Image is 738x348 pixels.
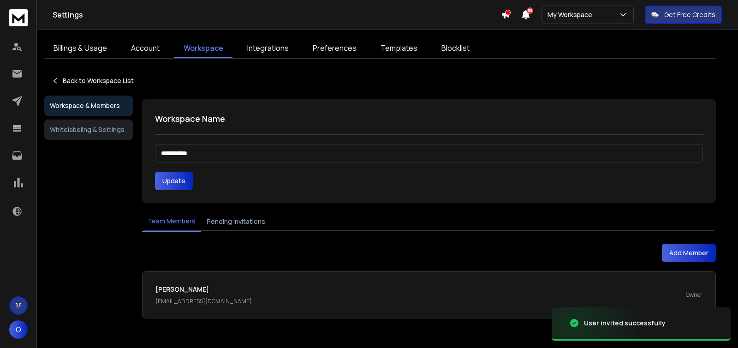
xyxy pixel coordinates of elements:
[548,10,596,19] p: My Workspace
[63,76,134,85] p: Back to Workspace List
[44,96,133,116] button: Workspace & Members
[9,9,28,26] img: logo
[9,320,28,339] button: O
[44,72,141,90] button: Back to Workspace List
[662,244,716,262] button: Add Member
[155,285,252,294] h1: [PERSON_NAME]
[201,211,271,232] button: Pending Invitations
[686,291,702,299] p: Owner
[645,6,722,24] button: Get Free Credits
[52,76,134,85] a: Back to Workspace List
[44,39,116,58] a: Billings & Usage
[142,211,201,232] button: Team Members
[155,172,193,190] button: Update
[584,318,666,328] div: User invited successfully
[44,120,133,140] button: Whitelabeling & Settings
[53,9,501,20] h1: Settings
[238,39,298,58] a: Integrations
[155,112,703,125] h1: Workspace Name
[122,39,169,58] a: Account
[371,39,427,58] a: Templates
[527,7,533,14] span: 50
[432,39,479,58] a: Blocklist
[664,10,715,19] p: Get Free Credits
[174,39,232,58] a: Workspace
[304,39,366,58] a: Preferences
[155,298,252,305] p: [EMAIL_ADDRESS][DOMAIN_NAME]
